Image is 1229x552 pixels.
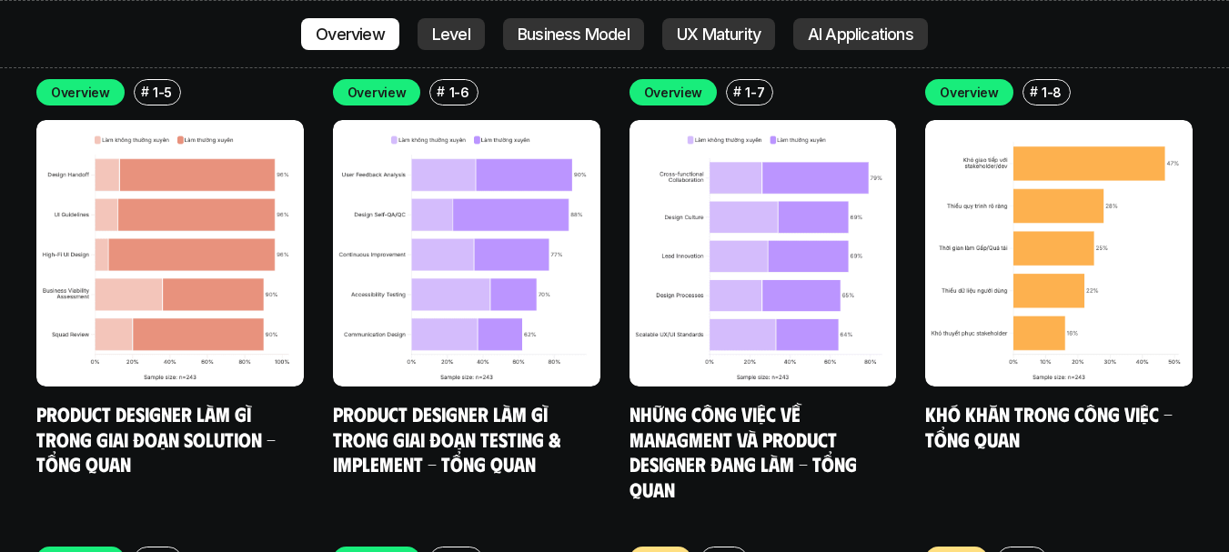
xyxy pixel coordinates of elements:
p: Business Model [518,25,630,44]
p: AI Applications [808,25,913,44]
p: Overview [316,25,385,44]
a: Những công việc về Managment và Product Designer đang làm - Tổng quan [630,401,861,501]
p: Overview [51,83,110,102]
p: 1-8 [1042,83,1062,102]
a: Product Designer làm gì trong giai đoạn Solution - Tổng quan [36,401,280,476]
a: Product Designer làm gì trong giai đoạn Testing & Implement - Tổng quan [333,401,565,476]
p: 1-7 [745,83,764,102]
a: Khó khăn trong công việc - Tổng quan [925,401,1177,451]
p: Overview [940,83,999,102]
a: AI Applications [793,18,928,51]
a: Overview [301,18,399,51]
h6: # [1030,85,1038,98]
h6: # [437,85,445,98]
a: UX Maturity [662,18,775,51]
a: Level [418,18,485,51]
p: UX Maturity [677,25,761,44]
p: 1-5 [153,83,172,102]
h6: # [141,85,149,98]
p: Overview [348,83,407,102]
a: Business Model [503,18,644,51]
p: 1-6 [449,83,469,102]
p: Overview [644,83,703,102]
h6: # [733,85,741,98]
p: Level [432,25,470,44]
